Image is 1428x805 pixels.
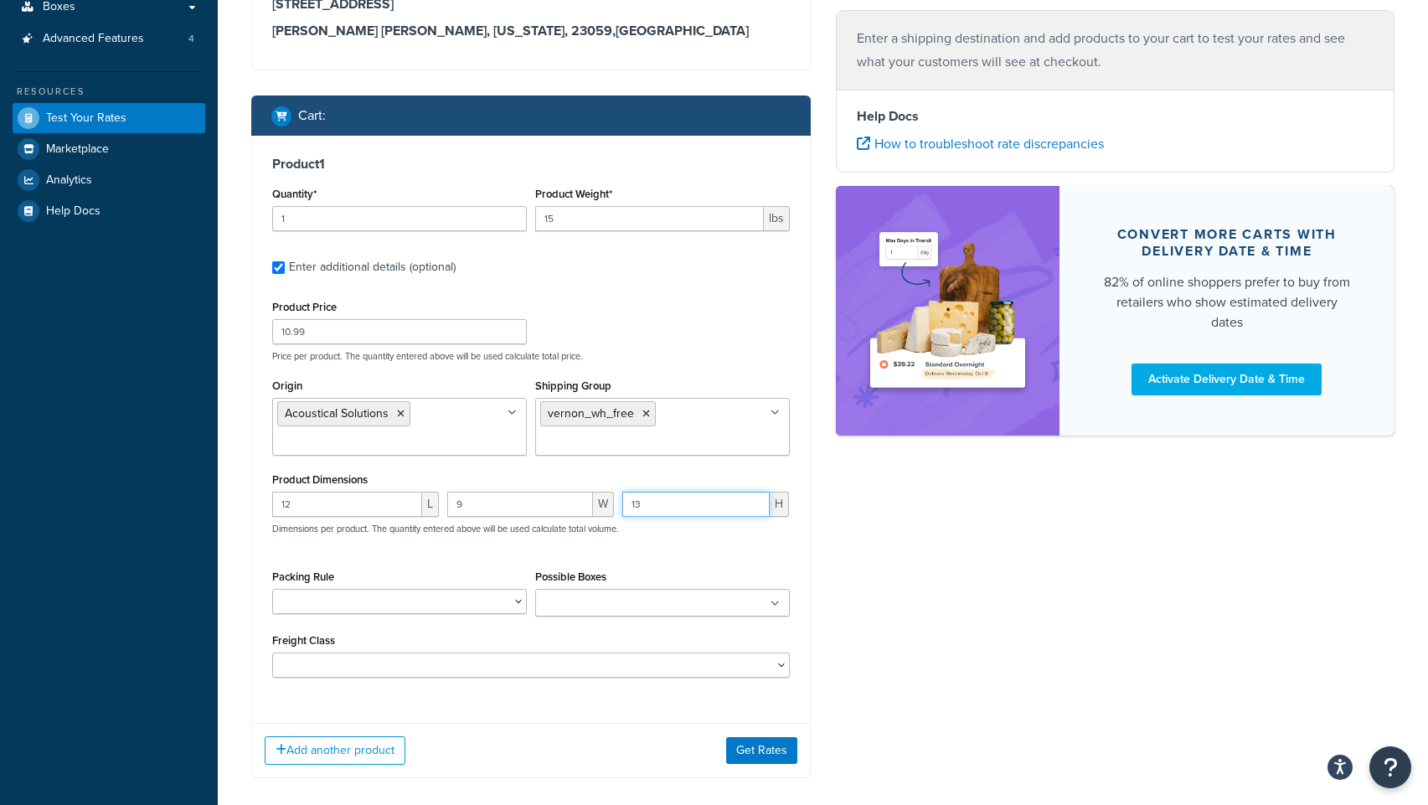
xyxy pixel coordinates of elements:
p: Dimensions per product. The quantity entered above will be used calculate total volume. [268,523,619,534]
span: L [422,492,439,517]
span: Marketplace [46,142,109,157]
a: Help Docs [13,196,205,226]
img: feature-image-ddt-36eae7f7280da8017bfb280eaccd9c446f90b1fe08728e4019434db127062ab4.png [861,211,1034,410]
a: Test Your Rates [13,103,205,133]
a: Advanced Features4 [13,23,205,54]
span: Help Docs [46,204,101,219]
span: Analytics [46,173,92,188]
a: How to troubleshoot rate discrepancies [857,134,1104,153]
div: Enter additional details (optional) [289,255,456,279]
span: lbs [764,206,790,231]
h3: [PERSON_NAME] [PERSON_NAME], [US_STATE], 23059 , [GEOGRAPHIC_DATA] [272,23,790,39]
label: Origin [272,379,302,392]
span: 4 [188,32,194,46]
a: Marketplace [13,134,205,164]
input: 0.00 [535,206,764,231]
label: Product Weight* [535,188,612,200]
button: Add another product [265,736,405,765]
h3: Product 1 [272,156,790,173]
p: Price per product. The quantity entered above will be used calculate total price. [268,350,794,362]
span: Acoustical Solutions [285,405,389,422]
li: Advanced Features [13,23,205,54]
button: Open Resource Center [1369,746,1411,788]
span: W [593,492,614,517]
span: Test Your Rates [46,111,126,126]
label: Freight Class [272,634,335,647]
label: Packing Rule [272,570,334,583]
input: Enter additional details (optional) [272,261,285,274]
span: Advanced Features [43,32,144,46]
p: Enter a shipping destination and add products to your cart to test your rates and see what your c... [857,27,1374,74]
label: Quantity* [272,188,317,200]
label: Product Price [272,301,337,313]
h2: Cart : [298,108,326,123]
button: Get Rates [726,737,797,764]
label: Possible Boxes [535,570,606,583]
div: Convert more carts with delivery date & time [1100,226,1355,260]
span: H [770,492,789,517]
a: Activate Delivery Date & Time [1132,364,1322,395]
h4: Help Docs [857,106,1374,126]
label: Shipping Group [535,379,611,392]
input: 0.0 [272,206,527,231]
a: Analytics [13,165,205,195]
div: Resources [13,85,205,99]
label: Product Dimensions [272,473,368,486]
span: vernon_wh_free [548,405,634,422]
div: 82% of online shoppers prefer to buy from retailers who show estimated delivery dates [1100,272,1355,333]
